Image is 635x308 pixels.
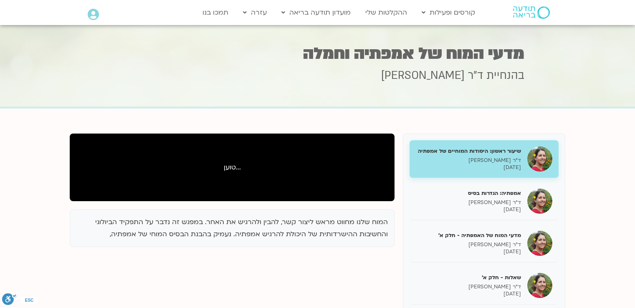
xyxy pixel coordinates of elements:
img: תודעה בריאה [513,6,550,19]
a: עזרה [239,5,271,20]
p: ד"ר [PERSON_NAME] [416,241,521,248]
a: קורסים ופעילות [417,5,479,20]
p: ד"ר [PERSON_NAME] [416,157,521,164]
p: [DATE] [416,164,521,171]
a: תמכו בנו [198,5,233,20]
p: המוח שלנו מחווט מראש ליצור קשר, להבין ולהרגיש את האחר. במפגש זה נדבר על התפקיד הביולוגי והחשיבות ... [76,216,388,252]
span: ד"ר [PERSON_NAME] [381,68,483,83]
h5: מדעי המוח של האמפתיה - חלק א' [416,232,521,239]
h5: שאלות - חלק א' [416,274,521,281]
img: שיעור ראשון: היסודות המוחיים של אמפתיה [527,146,552,172]
img: מדעי המוח של האמפתיה - חלק א' [527,231,552,256]
h5: שיעור ראשון: היסודות המוחיים של אמפתיה [416,147,521,155]
h5: אמפתיה: הגדרות בסיס [416,189,521,197]
a: ההקלטות שלי [361,5,411,20]
img: אמפתיה: הגדרות בסיס [527,189,552,214]
p: [DATE] [416,206,521,213]
p: [DATE] [416,248,521,255]
h1: מדעי המוח של אמפתיה וחמלה [111,45,524,62]
p: ד"ר [PERSON_NAME] [416,199,521,206]
a: מועדון תודעה בריאה [277,5,355,20]
p: ד"ר [PERSON_NAME] [416,283,521,290]
img: שאלות - חלק א' [527,273,552,298]
span: בהנחיית [486,68,524,83]
p: [DATE] [416,290,521,298]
